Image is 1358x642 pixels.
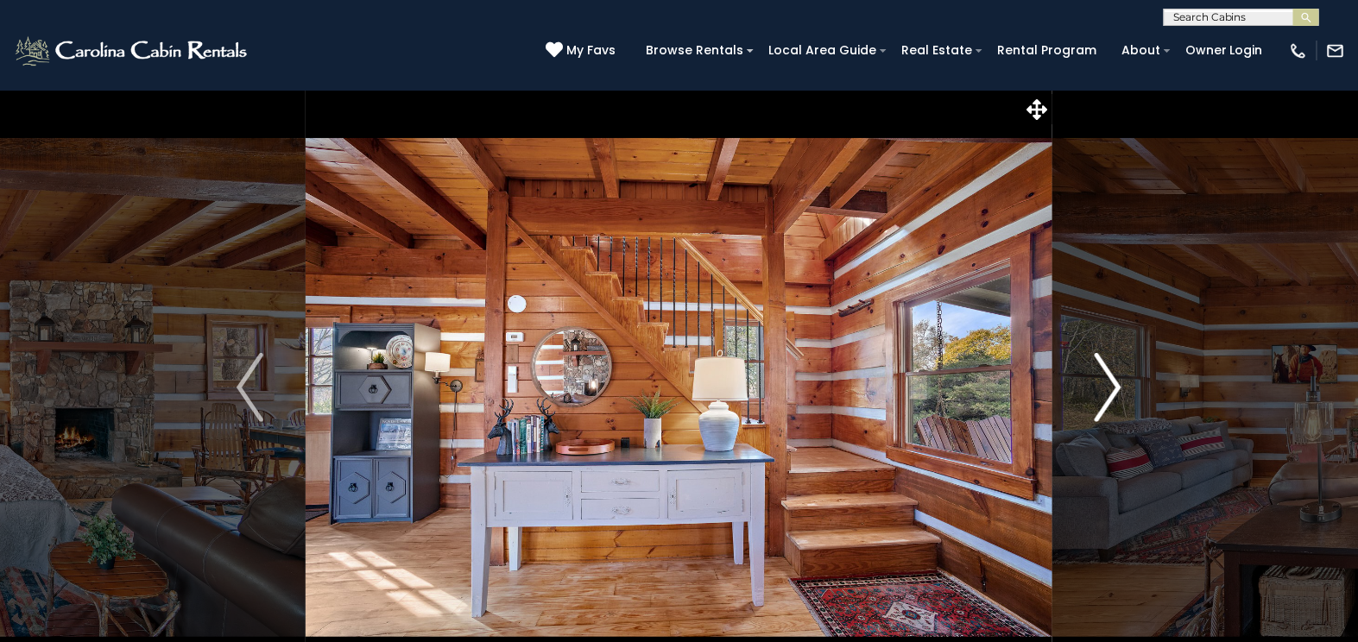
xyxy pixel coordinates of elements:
[893,37,981,64] a: Real Estate
[1113,37,1169,64] a: About
[1289,41,1308,60] img: phone-regular-white.png
[1177,37,1272,64] a: Owner Login
[637,37,752,64] a: Browse Rentals
[988,37,1105,64] a: Rental Program
[13,34,252,68] img: White-1-2.png
[237,353,262,422] img: arrow
[546,41,620,60] a: My Favs
[760,37,885,64] a: Local Area Guide
[1095,353,1121,422] img: arrow
[566,41,616,60] span: My Favs
[1326,41,1345,60] img: mail-regular-white.png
